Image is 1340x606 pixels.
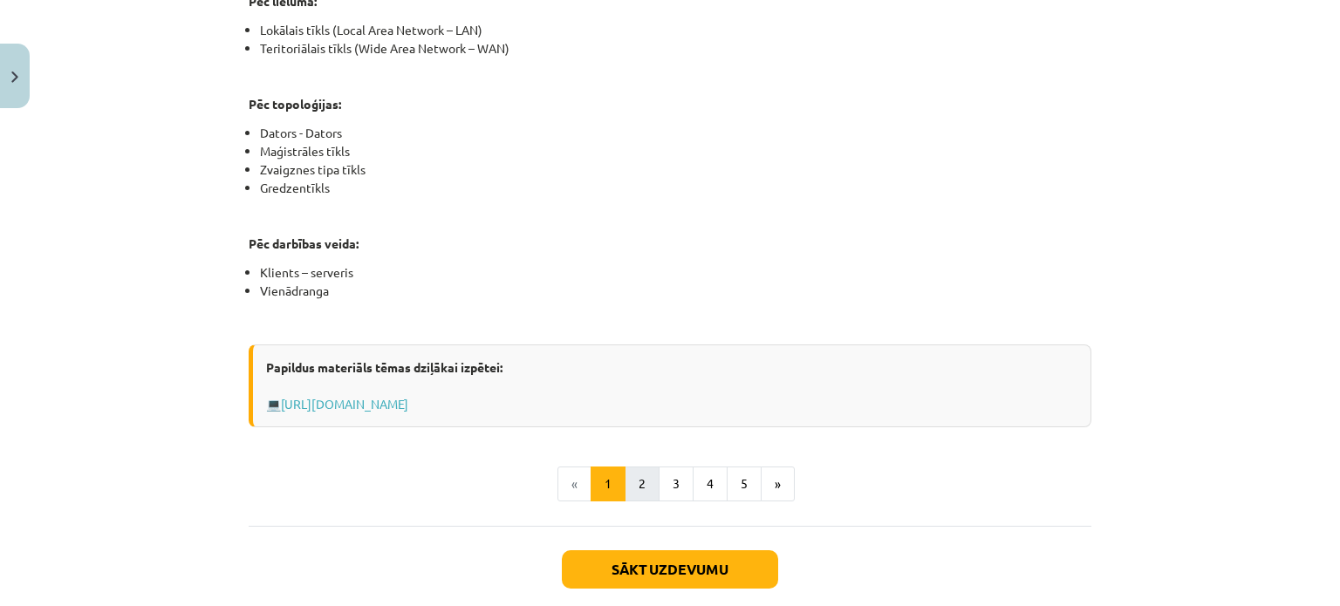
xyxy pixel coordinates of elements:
button: 3 [659,466,694,501]
li: Lokālais tīkls (Local Area Network – LAN) [260,21,1091,39]
a: [URL][DOMAIN_NAME] [281,396,408,412]
button: Sākt uzdevumu [562,550,778,589]
button: 1 [591,466,626,501]
strong: Pēc darbības veida: [249,235,359,251]
li: Teritoriālais tīkls (Wide Area Network – WAN) [260,39,1091,58]
strong: Papildus materiāls tēmas dziļākai izpētei: [266,359,502,375]
li: Vienādranga [260,282,1091,300]
li: Dators - Dators [260,124,1091,142]
li: Gredzentīkls [260,179,1091,197]
img: icon-close-lesson-0947bae3869378f0d4975bcd49f059093ad1ed9edebbc8119c70593378902aed.svg [11,71,18,83]
li: Klients – serveris [260,263,1091,282]
button: 2 [625,466,660,501]
li: Maģistrāles tīkls [260,142,1091,160]
button: 5 [727,466,762,501]
li: Zvaigznes tipa tīkls [260,160,1091,179]
nav: Page navigation example [249,466,1091,501]
strong: Pēc topoloģijas: [249,96,341,112]
div: 💻 [249,344,1091,427]
button: 4 [693,466,728,501]
button: » [761,466,795,501]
